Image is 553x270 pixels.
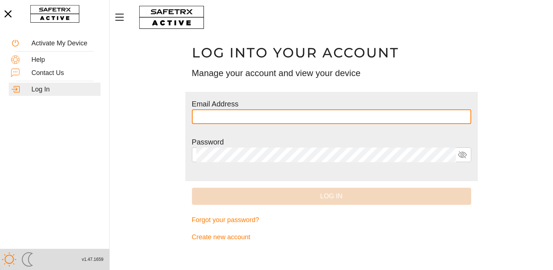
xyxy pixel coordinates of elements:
h3: Manage your account and view your device [192,67,471,79]
img: ModeLight.svg [2,252,16,267]
span: Create new account [192,232,250,243]
button: Menu [113,10,132,25]
a: Forgot your password? [192,211,471,229]
img: Help.svg [11,55,20,64]
button: Log In [192,188,471,205]
label: Password [192,138,224,146]
div: Log In [31,86,98,94]
div: Contact Us [31,69,98,77]
a: Create new account [192,229,471,246]
img: ContactUs.svg [11,68,20,77]
div: Activate My Device [31,40,98,48]
span: Forgot your password? [192,214,259,226]
h1: Log into your account [192,44,471,61]
button: v1.47.1659 [77,254,108,266]
label: Email Address [192,100,239,108]
div: Help [31,56,98,64]
span: Log In [198,191,465,202]
img: ModeDark.svg [20,252,35,267]
span: v1.47.1659 [82,256,103,263]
